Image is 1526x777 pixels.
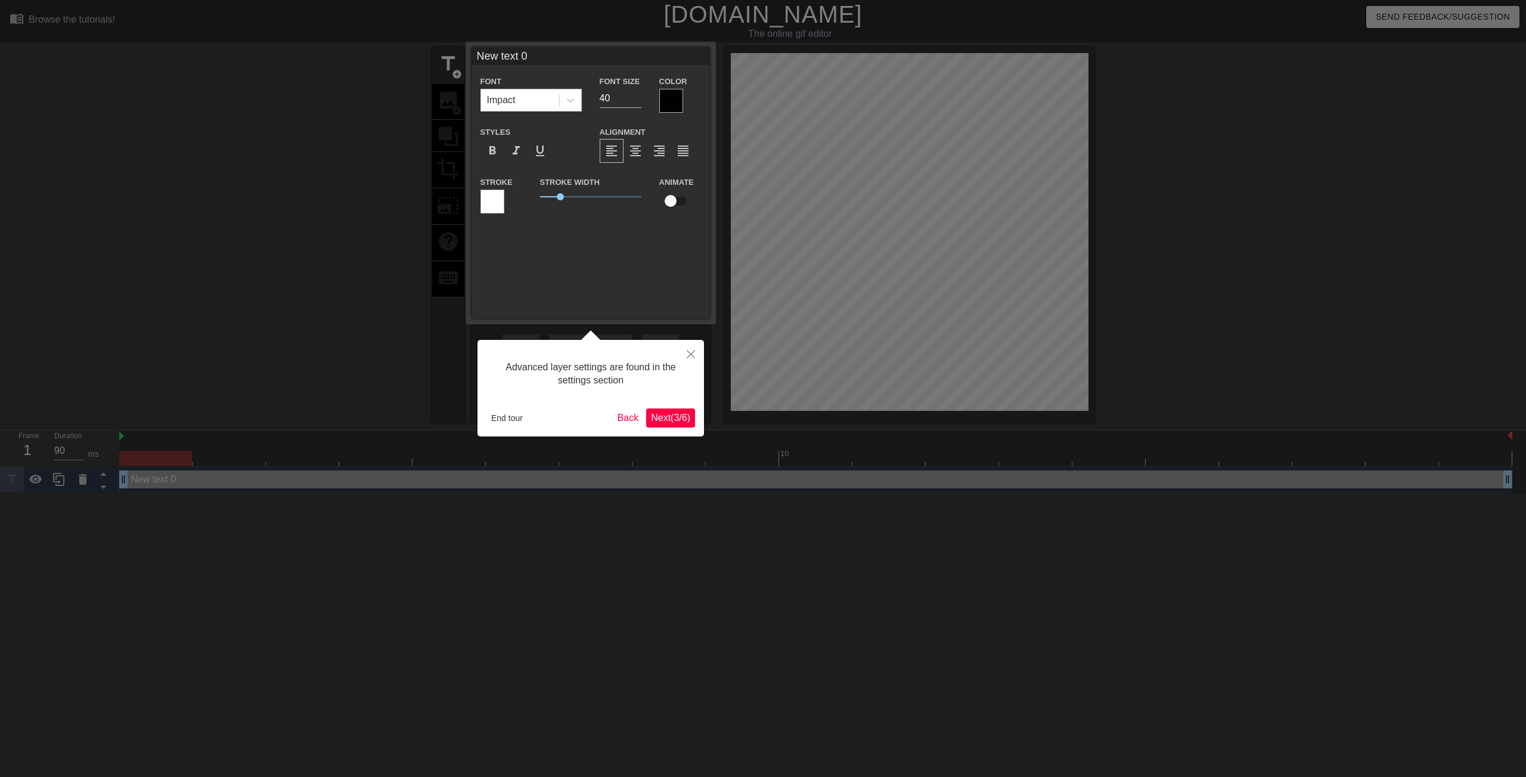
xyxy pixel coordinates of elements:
span: Next ( 3 / 6 ) [651,413,690,423]
button: End tour [486,409,528,427]
button: Back [613,408,644,428]
div: Advanced layer settings are found in the settings section [486,349,695,400]
button: Next [646,408,695,428]
button: Close [678,340,704,367]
